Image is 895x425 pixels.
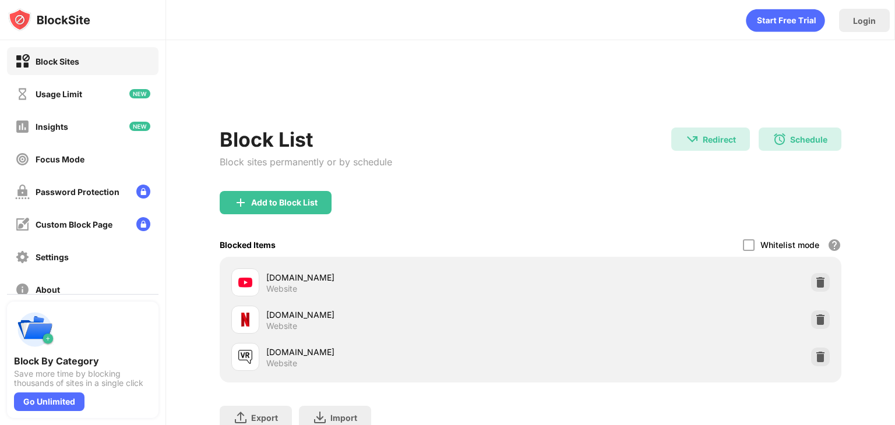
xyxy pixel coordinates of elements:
[14,309,56,350] img: push-categories.svg
[36,154,84,164] div: Focus Mode
[36,56,79,66] div: Block Sites
[36,187,119,197] div: Password Protection
[36,219,112,229] div: Custom Block Page
[8,8,90,31] img: logo-blocksite.svg
[15,250,30,264] img: settings-off.svg
[790,134,827,144] div: Schedule
[266,346,530,358] div: [DOMAIN_NAME]
[136,185,150,199] img: lock-menu.svg
[703,134,736,144] div: Redirect
[14,392,84,411] div: Go Unlimited
[266,271,530,284] div: [DOMAIN_NAME]
[136,217,150,231] img: lock-menu.svg
[129,122,150,131] img: new-icon.svg
[330,413,357,423] div: Import
[220,156,392,168] div: Block sites permanently or by schedule
[15,119,30,134] img: insights-off.svg
[251,413,278,423] div: Export
[15,152,30,167] img: focus-off.svg
[36,122,68,132] div: Insights
[15,54,30,69] img: block-on.svg
[238,350,252,364] img: favicons
[251,198,318,207] div: Add to Block List
[266,358,297,369] div: Website
[129,89,150,98] img: new-icon.svg
[220,73,841,114] iframe: Banner
[238,275,252,289] img: favicons
[15,87,30,101] img: time-usage-off.svg
[220,127,392,151] div: Block List
[15,185,30,199] img: password-protection-off.svg
[36,252,69,262] div: Settings
[36,285,60,295] div: About
[15,217,30,232] img: customize-block-page-off.svg
[760,240,819,250] div: Whitelist mode
[746,9,825,32] div: animation
[15,282,30,297] img: about-off.svg
[220,240,276,250] div: Blocked Items
[14,355,151,367] div: Block By Category
[36,89,82,99] div: Usage Limit
[238,313,252,327] img: favicons
[14,369,151,388] div: Save more time by blocking thousands of sites in a single click
[266,321,297,331] div: Website
[266,309,530,321] div: [DOMAIN_NAME]
[853,16,876,26] div: Login
[266,284,297,294] div: Website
